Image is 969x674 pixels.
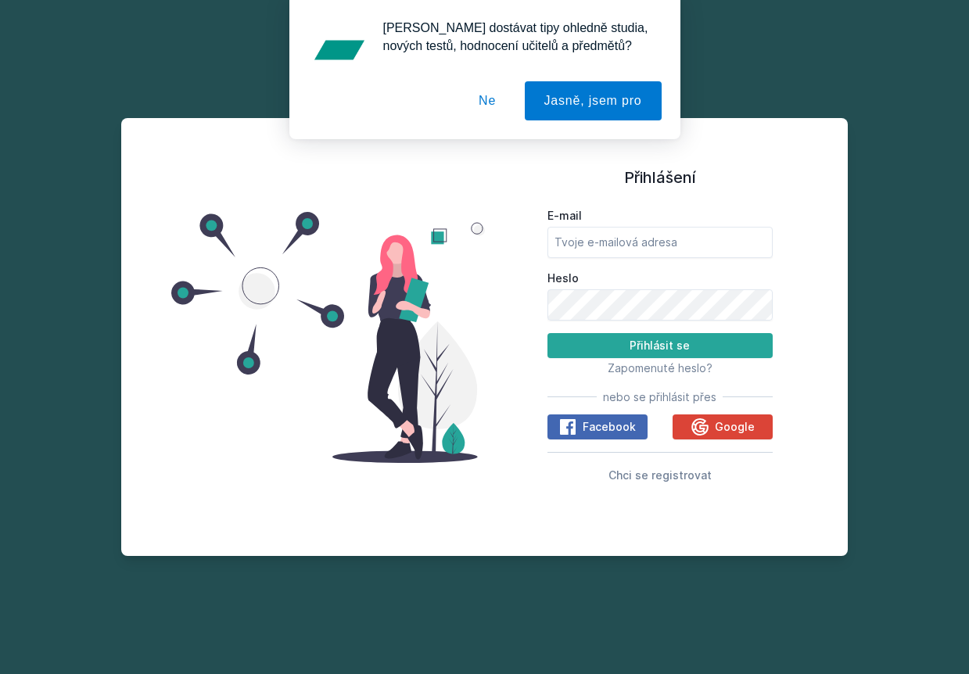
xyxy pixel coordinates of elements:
img: notification icon [308,19,371,81]
span: Facebook [583,419,636,435]
h1: Přihlášení [547,166,773,189]
span: Zapomenuté heslo? [608,361,712,375]
label: Heslo [547,271,773,286]
label: E-mail [547,208,773,224]
span: Google [715,419,755,435]
button: Ne [459,81,515,120]
span: Chci se registrovat [608,468,712,482]
span: nebo se přihlásit přes [603,389,716,405]
input: Tvoje e-mailová adresa [547,227,773,258]
div: [PERSON_NAME] dostávat tipy ohledně studia, nových testů, hodnocení učitelů a předmětů? [371,19,662,55]
button: Chci se registrovat [608,465,712,484]
button: Jasně, jsem pro [525,81,662,120]
button: Přihlásit se [547,333,773,358]
button: Facebook [547,414,648,439]
button: Google [673,414,773,439]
